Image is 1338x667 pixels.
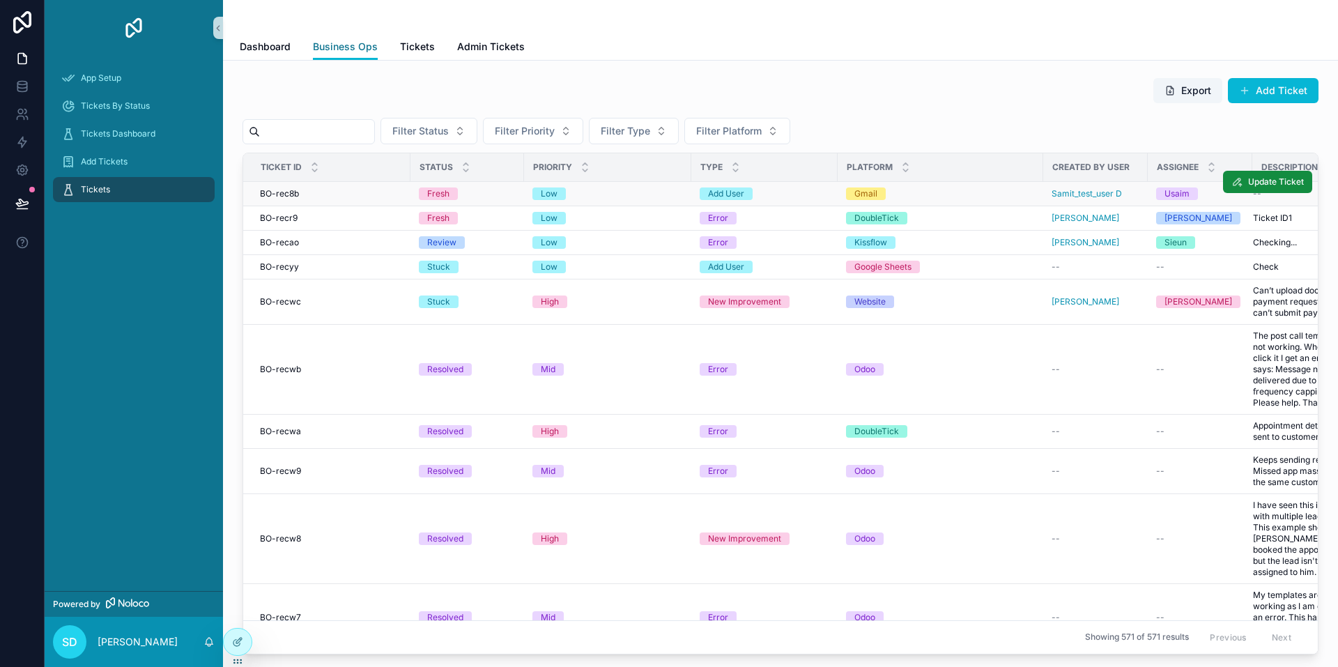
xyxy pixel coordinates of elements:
[700,236,829,249] a: Error
[854,532,875,545] div: Odoo
[541,296,559,308] div: High
[708,296,781,308] div: New Improvement
[81,128,155,139] span: Tickets Dashboard
[1156,236,1244,249] a: Sieun
[700,465,829,477] a: Error
[854,296,886,308] div: Website
[708,425,728,438] div: Error
[1156,612,1244,623] a: --
[1052,213,1139,224] a: [PERSON_NAME]
[483,118,583,144] button: Select Button
[1157,162,1199,173] span: Assignee
[1052,533,1139,544] a: --
[260,261,402,273] a: BO-recyy
[427,363,463,376] div: Resolved
[854,187,877,200] div: Gmail
[1156,261,1244,273] a: --
[427,212,449,224] div: Fresh
[419,532,516,545] a: Resolved
[420,162,453,173] span: Status
[260,213,298,224] span: BO-recr9
[1052,466,1139,477] a: --
[700,363,829,376] a: Error
[427,236,456,249] div: Review
[81,156,128,167] span: Add Tickets
[45,56,223,220] div: scrollable content
[1156,466,1244,477] a: --
[541,532,559,545] div: High
[708,611,728,624] div: Error
[62,634,77,650] span: SD
[53,599,100,610] span: Powered by
[541,425,559,438] div: High
[532,236,683,249] a: Low
[708,532,781,545] div: New Improvement
[700,187,829,200] a: Add User
[419,296,516,308] a: Stuck
[854,425,899,438] div: DoubleTick
[1052,426,1060,437] span: --
[541,611,555,624] div: Mid
[1253,188,1261,199] span: --
[708,187,744,200] div: Add User
[495,124,555,138] span: Filter Priority
[260,188,402,199] a: BO-rec8b
[700,212,829,224] a: Error
[854,465,875,477] div: Odoo
[532,611,683,624] a: Mid
[1228,78,1318,103] a: Add Ticket
[427,296,450,308] div: Stuck
[1156,212,1244,224] a: [PERSON_NAME]
[240,40,291,54] span: Dashboard
[1223,171,1312,193] button: Update Ticket
[1052,466,1060,477] span: --
[260,296,301,307] span: BO-recwc
[854,611,875,624] div: Odoo
[532,187,683,200] a: Low
[846,212,1035,224] a: DoubleTick
[260,612,301,623] span: BO-recw7
[427,425,463,438] div: Resolved
[81,100,150,112] span: Tickets By Status
[1164,187,1190,200] div: Usaim
[1052,612,1139,623] a: --
[854,363,875,376] div: Odoo
[1052,162,1130,173] span: Created By User
[1052,533,1060,544] span: --
[1052,364,1139,375] a: --
[532,296,683,308] a: High
[700,296,829,308] a: New Improvement
[1052,188,1122,199] a: Samit_test_user D
[847,162,893,173] span: Platform
[700,611,829,624] a: Error
[846,532,1035,545] a: Odoo
[419,187,516,200] a: Fresh
[260,533,301,544] span: BO-recw8
[457,40,525,54] span: Admin Tickets
[1156,612,1164,623] span: --
[81,72,121,84] span: App Setup
[419,465,516,477] a: Resolved
[1052,296,1139,307] a: [PERSON_NAME]
[1156,296,1244,308] a: [PERSON_NAME]
[53,177,215,202] a: Tickets
[1052,296,1119,307] span: [PERSON_NAME]
[1164,296,1232,308] div: [PERSON_NAME]
[1052,612,1060,623] span: --
[700,162,723,173] span: Type
[261,162,302,173] span: Ticket ID
[260,426,301,437] span: BO-recwa
[541,465,555,477] div: Mid
[1156,533,1164,544] span: --
[260,188,299,199] span: BO-rec8b
[532,212,683,224] a: Low
[708,236,728,249] div: Error
[260,364,402,375] a: BO-recwb
[1052,364,1060,375] span: --
[708,212,728,224] div: Error
[1164,212,1232,224] div: [PERSON_NAME]
[1156,426,1244,437] a: --
[846,187,1035,200] a: Gmail
[400,40,435,54] span: Tickets
[260,213,402,224] a: BO-recr9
